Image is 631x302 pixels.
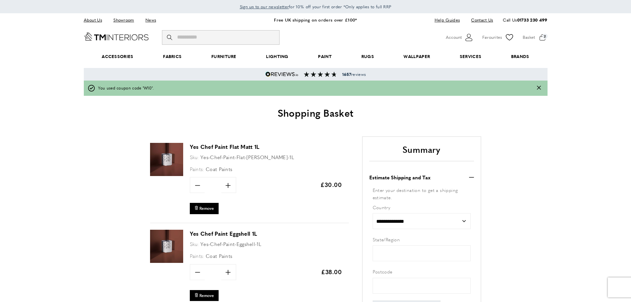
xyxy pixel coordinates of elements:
[206,165,232,172] span: Coat Paints
[148,46,196,67] a: Fabrics
[373,236,471,243] label: State/Region
[342,72,366,77] span: reviews
[190,230,257,237] a: Yes Chef Paint Eggshell 1L
[274,17,357,23] a: Free UK shipping on orders over £100*
[150,143,183,176] img: Yes Chef Paint Flat Matt 1L
[373,268,471,275] label: Postcode
[482,34,502,41] span: Favourites
[482,32,514,42] a: Favourites
[320,180,342,189] span: £30.00
[369,173,474,181] button: Estimate Shipping and Tax
[342,71,351,77] strong: 1657
[466,16,493,25] a: Contact Us
[150,230,183,263] img: Yes Chef Paint Eggshell 1L
[199,206,214,211] span: Remove
[167,30,174,45] button: Search
[190,153,199,160] span: Sku:
[190,240,199,247] span: Sku:
[278,105,354,120] span: Shopping Basket
[190,143,260,151] a: Yes Chef Paint Flat Matt 1L
[251,46,303,67] a: Lighting
[373,186,471,201] div: Enter your destination to get a shipping estimate.
[190,165,204,172] span: Paints:
[503,17,547,24] p: Call Us
[240,3,289,10] a: Sign up to our newsletter
[190,252,204,259] span: Paints:
[196,46,251,67] a: Furniture
[346,46,389,67] a: Rugs
[84,32,149,41] a: Go to Home page
[190,290,219,301] button: Remove Yes Chef Paint Eggshell 1L
[98,85,154,91] span: You used coupon code "W10".
[369,173,431,181] strong: Estimate Shipping and Tax
[373,204,471,211] label: Country
[496,46,544,67] a: Brands
[150,171,183,177] a: Yes Chef Paint Flat Matt 1L
[200,153,294,160] span: Yes-Chef-Paint-Flat-[PERSON_NAME]-1L
[537,85,541,91] button: Close message
[517,17,548,23] a: 01733 230 499
[446,34,462,41] span: Account
[446,32,474,42] button: Customer Account
[265,72,298,77] img: Reviews.io 5 stars
[140,16,161,25] a: News
[430,16,465,25] a: Help Guides
[389,46,445,67] a: Wallpaper
[150,258,183,264] a: Yes Chef Paint Eggshell 1L
[84,16,107,25] a: About Us
[445,46,496,67] a: Services
[206,252,232,259] span: Coat Paints
[304,72,337,77] img: Reviews section
[200,240,261,247] span: Yes-Chef-Paint-Eggshell-1L
[369,144,474,161] h2: Summary
[303,46,346,67] a: Paint
[240,4,392,10] span: for 10% off your first order *Only applies to full RRP
[321,268,342,276] span: £38.00
[108,16,139,25] a: Showroom
[199,293,214,298] span: Remove
[240,4,289,10] span: Sign up to our newsletter
[87,46,148,67] span: Accessories
[190,203,219,214] button: Remove Yes Chef Paint Flat Matt 1L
